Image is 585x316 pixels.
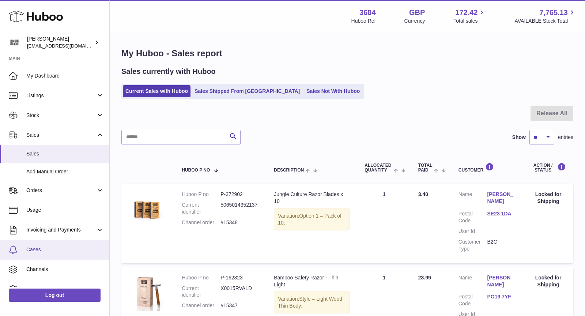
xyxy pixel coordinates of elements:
span: Huboo P no [182,168,210,173]
div: Locked for Shipping [531,274,566,288]
dd: #15348 [220,219,259,226]
div: Currency [404,18,425,25]
span: Option 1 = Pack of 10; [278,213,341,226]
img: 36841753444801.jpg [129,274,165,311]
dt: Channel order [182,219,220,226]
span: Listings [26,92,96,99]
span: [EMAIL_ADDRESS][DOMAIN_NAME] [27,43,107,49]
div: Bamboo Safety Razor - Thin Light [274,274,350,288]
span: Sales [26,132,96,139]
span: Usage [26,207,104,214]
a: SE23 1DA [487,210,516,217]
span: Invoicing and Payments [26,226,96,233]
label: Show [512,134,526,141]
dt: Customer Type [458,238,487,252]
dd: P-162323 [220,274,259,281]
span: Channels [26,266,104,273]
dt: Name [458,191,487,207]
div: Huboo Ref [351,18,376,25]
dt: User Id [458,228,487,235]
strong: GBP [409,8,425,18]
a: [PERSON_NAME] [487,274,516,288]
img: theinternationalventure@gmail.com [9,37,20,48]
dd: X0015RVALD [220,285,259,299]
td: 1 [357,184,411,263]
span: Total sales [453,18,486,25]
a: Sales Shipped From [GEOGRAPHIC_DATA] [192,85,302,97]
span: Total paid [418,163,433,173]
a: Log out [9,289,101,302]
span: Orders [26,187,96,194]
span: Stock [26,112,96,119]
span: Add Manual Order [26,168,104,175]
a: 172.42 Total sales [453,8,486,25]
dt: Current identifier [182,202,220,215]
span: 172.42 [455,8,478,18]
img: 36841753442039.jpg [129,191,165,227]
dt: Name [458,274,487,290]
div: Jungle Culture Razor Blades x 10 [274,191,350,205]
div: Customer [458,163,516,173]
dt: Huboo P no [182,191,220,198]
span: Cases [26,246,104,253]
a: [PERSON_NAME] [487,191,516,205]
dt: Huboo P no [182,274,220,281]
div: Locked for Shipping [531,191,566,205]
dt: Channel order [182,302,220,309]
strong: 3684 [359,8,376,18]
dd: P-372902 [220,191,259,198]
span: Settings [26,286,104,293]
span: Style = Light Wood - Thin Body; [278,296,345,309]
span: entries [558,134,573,141]
span: 7,765.13 [539,8,568,18]
span: Sales [26,150,104,157]
h1: My Huboo - Sales report [121,48,573,59]
dd: B2C [487,238,516,252]
span: AVAILABLE Stock Total [514,18,576,25]
span: 23.99 [418,275,431,281]
dt: Postal Code [458,293,487,307]
dd: 5065014352137 [220,202,259,215]
dd: #15347 [220,302,259,309]
span: Description [274,168,304,173]
a: 7,765.13 AVAILABLE Stock Total [514,8,576,25]
a: Sales Not With Huboo [304,85,362,97]
span: ALLOCATED Quantity [365,163,392,173]
a: PO19 7YF [487,293,516,300]
dt: Postal Code [458,210,487,224]
div: Variation: [274,208,350,230]
div: Variation: [274,291,350,313]
span: My Dashboard [26,72,104,79]
div: [PERSON_NAME] [27,35,93,49]
div: Action / Status [531,163,566,173]
dt: Current identifier [182,285,220,299]
a: Current Sales with Huboo [123,85,190,97]
span: 3.40 [418,191,428,197]
h2: Sales currently with Huboo [121,67,216,76]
